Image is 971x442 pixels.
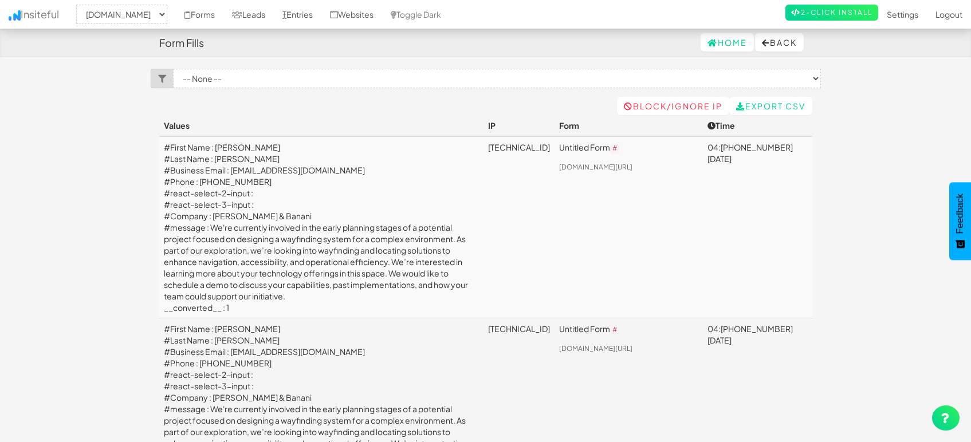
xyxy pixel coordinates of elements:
a: [DOMAIN_NAME][URL] [559,344,632,353]
button: Back [755,33,804,52]
a: Block/Ignore IP [617,97,729,115]
th: Time [703,115,812,136]
code: # [610,325,619,336]
th: Values [159,115,484,136]
a: 2-Click Install [785,5,878,21]
td: 04:[PHONE_NUMBER][DATE] [703,136,812,318]
th: IP [483,115,555,136]
span: Feedback [955,194,965,234]
td: #First Name : [PERSON_NAME] #Last Name : [PERSON_NAME] #Business Email : [EMAIL_ADDRESS][DOMAIN_N... [159,136,484,318]
code: # [610,144,619,154]
button: Feedback - Show survey [949,182,971,260]
th: Form [555,115,702,136]
a: [TECHNICAL_ID] [488,142,550,152]
a: Export CSV [729,97,812,115]
a: [DOMAIN_NAME][URL] [559,163,632,171]
p: Untitled Form [559,141,698,155]
p: Untitled Form [559,323,698,336]
a: [TECHNICAL_ID] [488,323,550,334]
a: Home [701,33,754,52]
img: icon.png [9,10,21,21]
h4: Form Fills [159,37,204,49]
